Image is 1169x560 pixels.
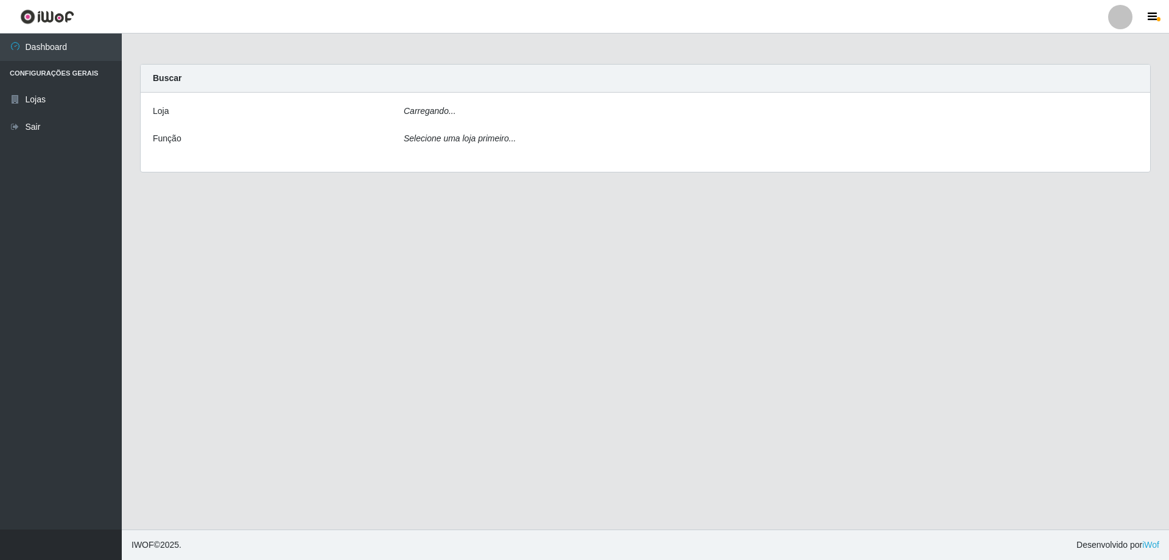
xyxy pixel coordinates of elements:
span: Desenvolvido por [1076,539,1159,551]
label: Função [153,132,181,145]
strong: Buscar [153,73,181,83]
span: © 2025 . [132,539,181,551]
a: iWof [1142,540,1159,550]
label: Loja [153,105,169,118]
i: Carregando... [404,106,456,116]
img: CoreUI Logo [20,9,74,24]
span: IWOF [132,540,154,550]
i: Selecione uma loja primeiro... [404,133,516,143]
